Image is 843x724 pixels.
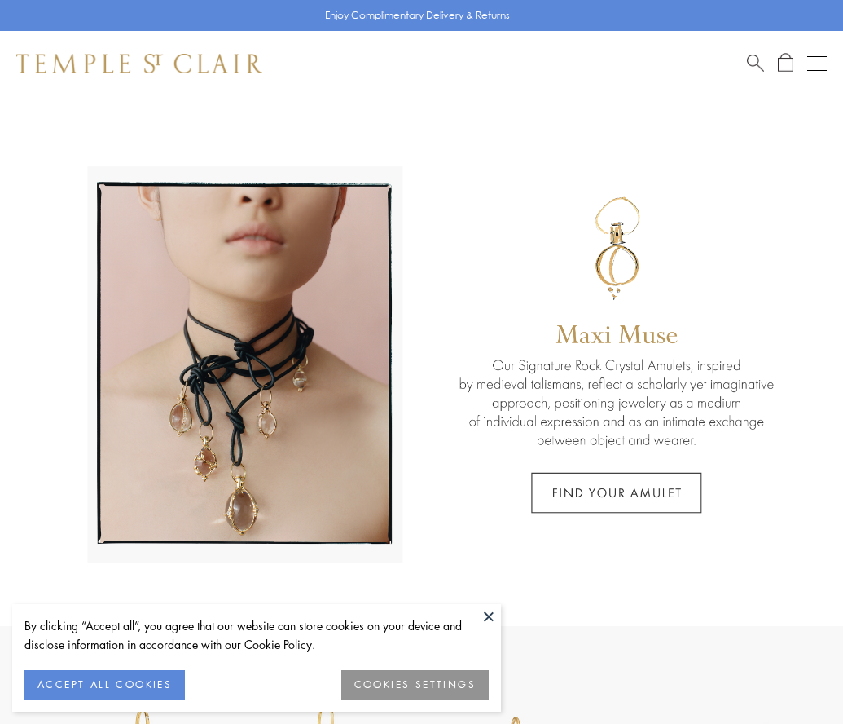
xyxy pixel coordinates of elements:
div: By clicking “Accept all”, you agree that our website can store cookies on your device and disclos... [24,616,489,654]
button: ACCEPT ALL COOKIES [24,670,185,700]
button: Open navigation [807,54,827,73]
a: Search [747,53,764,73]
button: COOKIES SETTINGS [341,670,489,700]
img: Temple St. Clair [16,54,262,73]
a: Open Shopping Bag [778,53,793,73]
p: Enjoy Complimentary Delivery & Returns [325,7,510,24]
